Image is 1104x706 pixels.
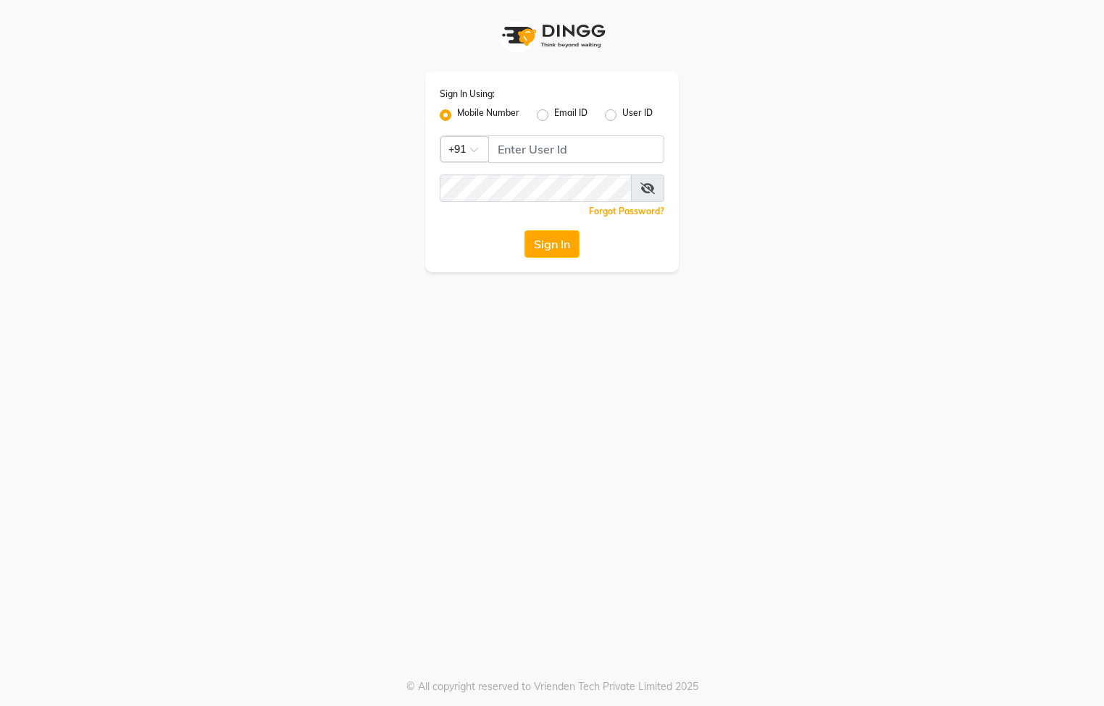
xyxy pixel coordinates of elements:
a: Forgot Password? [589,206,664,217]
label: Sign In Using: [440,88,495,101]
button: Sign In [524,230,580,258]
input: Username [488,135,664,163]
img: logo1.svg [494,14,610,57]
label: User ID [622,106,653,124]
input: Username [440,175,632,202]
label: Mobile Number [457,106,519,124]
label: Email ID [554,106,587,124]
